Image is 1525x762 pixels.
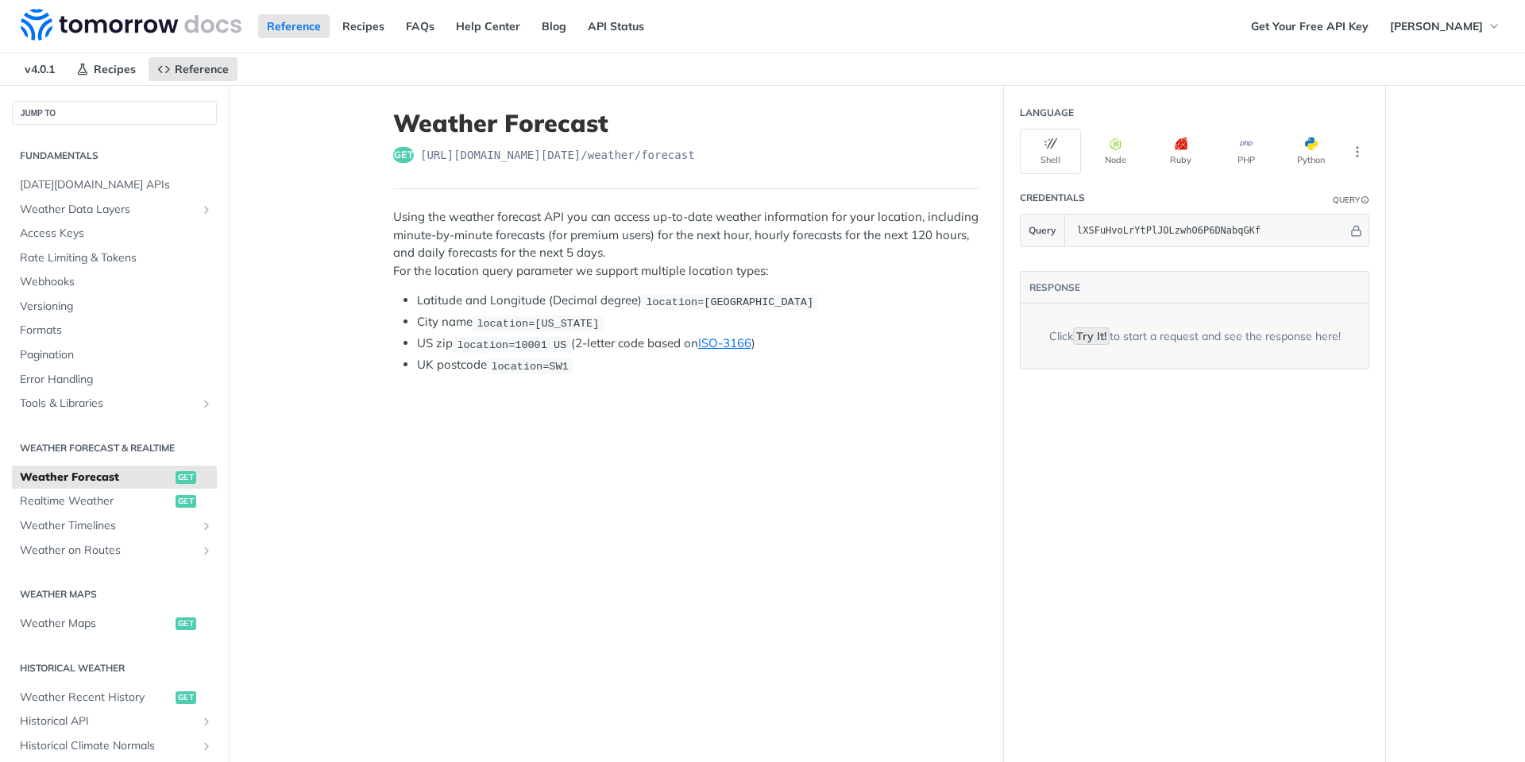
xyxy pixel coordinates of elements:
button: Show subpages for Weather on Routes [200,544,213,557]
a: Weather Forecastget [12,466,217,489]
a: Webhooks [12,270,217,294]
span: Weather Maps [20,616,172,632]
button: Ruby [1150,129,1211,174]
span: v4.0.1 [16,57,64,81]
a: Reference [149,57,237,81]
p: Using the weather forecast API you can access up-to-date weather information for your location, i... [393,208,979,280]
h2: Weather Maps [12,587,217,601]
a: FAQs [397,14,443,38]
a: Rate Limiting & Tokens [12,246,217,270]
a: Access Keys [12,222,217,246]
span: Rate Limiting & Tokens [20,250,213,266]
a: Weather TimelinesShow subpages for Weather Timelines [12,514,217,538]
svg: More ellipsis [1350,145,1365,159]
button: More Languages [1345,140,1369,164]
h2: Historical Weather [12,661,217,675]
button: Show subpages for Historical Climate Normals [200,740,213,752]
span: Weather Timelines [20,518,196,534]
button: [PERSON_NAME] [1381,14,1509,38]
a: Tools & LibrariesShow subpages for Tools & Libraries [12,392,217,416]
code: location=[US_STATE] [473,315,604,331]
span: Tools & Libraries [20,396,196,412]
div: Query [1333,194,1360,206]
div: Credentials [1020,191,1085,205]
span: [DATE][DOMAIN_NAME] APIs [20,177,213,193]
span: Error Handling [20,372,213,388]
a: Historical Climate NormalsShow subpages for Historical Climate Normals [12,734,217,758]
a: Weather Recent Historyget [12,686,217,710]
a: Recipes [68,57,145,81]
a: Reference [258,14,330,38]
a: Formats [12,319,217,342]
span: Historical API [20,714,196,729]
code: Try It! [1073,327,1110,345]
a: Error Handling [12,368,217,392]
img: Tomorrow.io Weather API Docs [21,9,241,41]
a: Weather Data LayersShow subpages for Weather Data Layers [12,198,217,222]
li: UK postcode [417,356,979,374]
span: Access Keys [20,226,213,242]
button: PHP [1215,129,1276,174]
li: US zip (2-letter code based on ) [417,335,979,353]
a: Help Center [447,14,529,38]
button: Python [1280,129,1342,174]
button: JUMP TO [12,101,217,125]
a: Historical APIShow subpages for Historical API [12,710,217,733]
span: Realtime Weather [20,493,172,509]
button: Shell [1020,129,1081,174]
button: Hide [1348,222,1365,238]
span: Weather Data Layers [20,202,196,218]
li: Latitude and Longitude (Decimal degree) [417,292,979,310]
a: Weather Mapsget [12,612,217,636]
a: Weather on RoutesShow subpages for Weather on Routes [12,539,217,563]
a: Pagination [12,343,217,367]
span: Webhooks [20,274,213,290]
button: Show subpages for Weather Timelines [200,520,213,532]
span: get [176,617,196,630]
a: [DATE][DOMAIN_NAME] APIs [12,173,217,197]
span: Recipes [94,62,136,76]
code: location=[GEOGRAPHIC_DATA] [642,294,817,310]
a: Versioning [12,295,217,319]
button: Node [1085,129,1146,174]
div: Language [1020,106,1074,120]
i: Information [1361,196,1369,204]
a: Realtime Weatherget [12,489,217,513]
span: Weather Recent History [20,690,172,706]
span: https://api.tomorrow.io/v4/weather/forecast [420,147,695,163]
h2: Weather Forecast & realtime [12,441,217,455]
span: Weather on Routes [20,543,196,559]
button: Show subpages for Tools & Libraries [200,397,213,410]
span: [PERSON_NAME] [1390,19,1483,33]
span: get [176,471,196,484]
h1: Weather Forecast [393,109,979,137]
a: Get Your Free API Key [1242,14,1377,38]
a: Blog [533,14,575,38]
span: Pagination [20,347,213,363]
span: Formats [20,323,213,338]
span: Reference [175,62,229,76]
code: location=SW1 [487,358,573,374]
span: Weather Forecast [20,470,172,485]
h2: Fundamentals [12,149,217,163]
span: Query [1029,223,1056,238]
code: location=10001 US [453,337,571,353]
li: City name [417,313,979,331]
span: get [176,495,196,508]
span: Versioning [20,299,213,315]
a: API Status [579,14,653,38]
button: RESPONSE [1029,280,1081,296]
input: apikey [1069,215,1348,246]
button: Show subpages for Weather Data Layers [200,203,213,216]
button: Show subpages for Historical API [200,715,213,728]
button: Query [1021,215,1065,246]
div: QueryInformation [1333,194,1369,206]
span: get [393,147,414,163]
div: Click to start a request and see the response here! [1049,328,1341,345]
span: get [176,691,196,704]
span: Historical Climate Normals [20,738,196,754]
a: ISO-3166 [698,335,751,350]
a: Recipes [334,14,393,38]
